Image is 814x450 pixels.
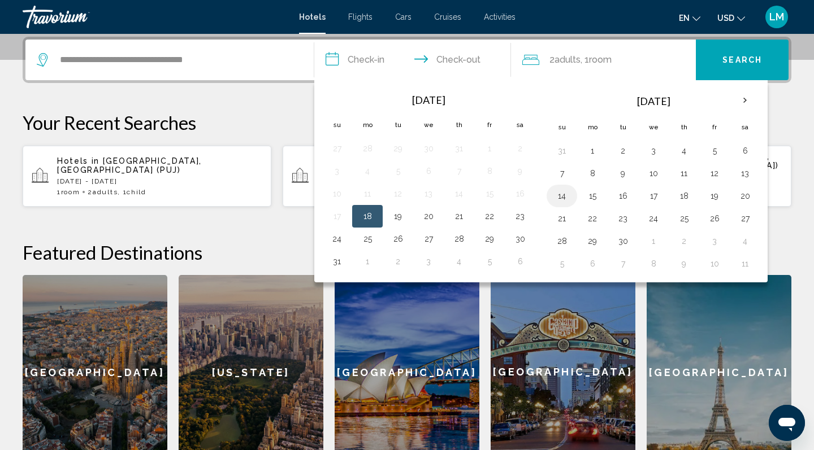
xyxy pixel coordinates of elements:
button: Day 10 [328,186,346,202]
button: Day 1 [583,143,601,159]
button: Day 8 [583,165,601,181]
button: Day 19 [389,208,407,224]
span: Search [722,56,762,65]
p: [DATE] - [DATE] [57,177,262,185]
a: Cars [395,12,412,21]
button: Day 7 [450,163,468,179]
button: Day 25 [358,231,376,247]
button: Day 4 [736,233,754,249]
button: Day 19 [705,188,724,204]
button: Day 3 [419,254,438,269]
button: Day 10 [705,256,724,272]
button: Day 14 [450,186,468,202]
span: 1 [57,188,80,196]
button: Day 6 [736,143,754,159]
span: Adults [93,188,118,196]
span: Adults [555,54,581,65]
th: [DATE] [352,88,505,112]
button: Day 27 [736,211,754,226]
button: Day 1 [480,141,499,156]
span: [GEOGRAPHIC_DATA], [GEOGRAPHIC_DATA] (PUJ) [57,156,202,174]
button: Day 14 [553,188,571,204]
button: Day 3 [644,143,663,159]
button: Day 30 [419,141,438,156]
button: Day 28 [358,141,376,156]
button: Day 24 [328,231,346,247]
button: Day 8 [644,256,663,272]
button: Day 20 [419,208,438,224]
button: Day 9 [511,163,529,179]
button: Day 12 [389,186,407,202]
button: Day 11 [358,186,376,202]
button: Day 1 [644,233,663,249]
button: Day 6 [583,256,601,272]
button: Day 9 [675,256,693,272]
button: Day 2 [389,254,407,269]
button: Day 28 [450,231,468,247]
button: Day 21 [553,211,571,226]
button: Day 10 [644,165,663,181]
span: , 1 [118,188,146,196]
button: Hotels in [GEOGRAPHIC_DATA], [GEOGRAPHIC_DATA] (PUJ)[DATE] - [DATE]1Room2Adults, 1Child [23,145,271,207]
th: [DATE] [577,88,730,115]
button: Day 2 [511,141,529,156]
span: Child [127,188,146,196]
button: Day 23 [511,208,529,224]
button: Day 26 [389,231,407,247]
button: Day 31 [450,141,468,156]
button: Day 16 [614,188,632,204]
button: Day 28 [553,233,571,249]
span: 2 [549,52,581,68]
a: Flights [348,12,373,21]
span: Hotels [299,12,326,21]
button: Day 20 [736,188,754,204]
button: Travelers: 2 adults, 0 children [511,40,696,80]
button: Day 17 [328,208,346,224]
span: 2 [88,188,118,196]
button: Day 29 [480,231,499,247]
button: Next month [730,88,760,113]
button: Day 9 [614,165,632,181]
button: Day 29 [583,233,601,249]
button: Day 16 [511,186,529,202]
button: Day 24 [644,211,663,226]
button: Day 22 [480,208,499,224]
button: Day 22 [583,211,601,226]
button: Check in and out dates [314,40,511,80]
button: Day 6 [419,163,438,179]
button: Day 27 [328,141,346,156]
span: LM [769,11,784,23]
iframe: Button to launch messaging window [769,405,805,441]
button: Day 1 [358,254,376,269]
button: Day 4 [675,143,693,159]
button: Day 2 [675,233,693,249]
a: Travorium [23,6,288,28]
button: Day 5 [389,163,407,179]
button: Day 8 [480,163,499,179]
button: Day 30 [511,231,529,247]
button: Day 29 [389,141,407,156]
button: Day 18 [675,188,693,204]
button: Day 5 [553,256,571,272]
p: Your Recent Searches [23,111,791,134]
button: Day 3 [328,163,346,179]
button: Day 31 [328,254,346,269]
button: User Menu [762,5,791,29]
span: Room [61,188,80,196]
button: Day 18 [358,208,376,224]
button: Day 13 [419,186,438,202]
span: en [679,14,690,23]
button: Day 7 [614,256,632,272]
button: Day 25 [675,211,693,226]
button: Day 13 [736,165,754,181]
button: Day 30 [614,233,632,249]
h2: Featured Destinations [23,241,791,264]
button: Day 4 [450,254,468,269]
button: Change language [679,10,700,26]
button: Day 7 [553,165,571,181]
button: Day 5 [705,143,724,159]
button: Day 17 [644,188,663,204]
span: USD [717,14,734,23]
button: Day 3 [705,233,724,249]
